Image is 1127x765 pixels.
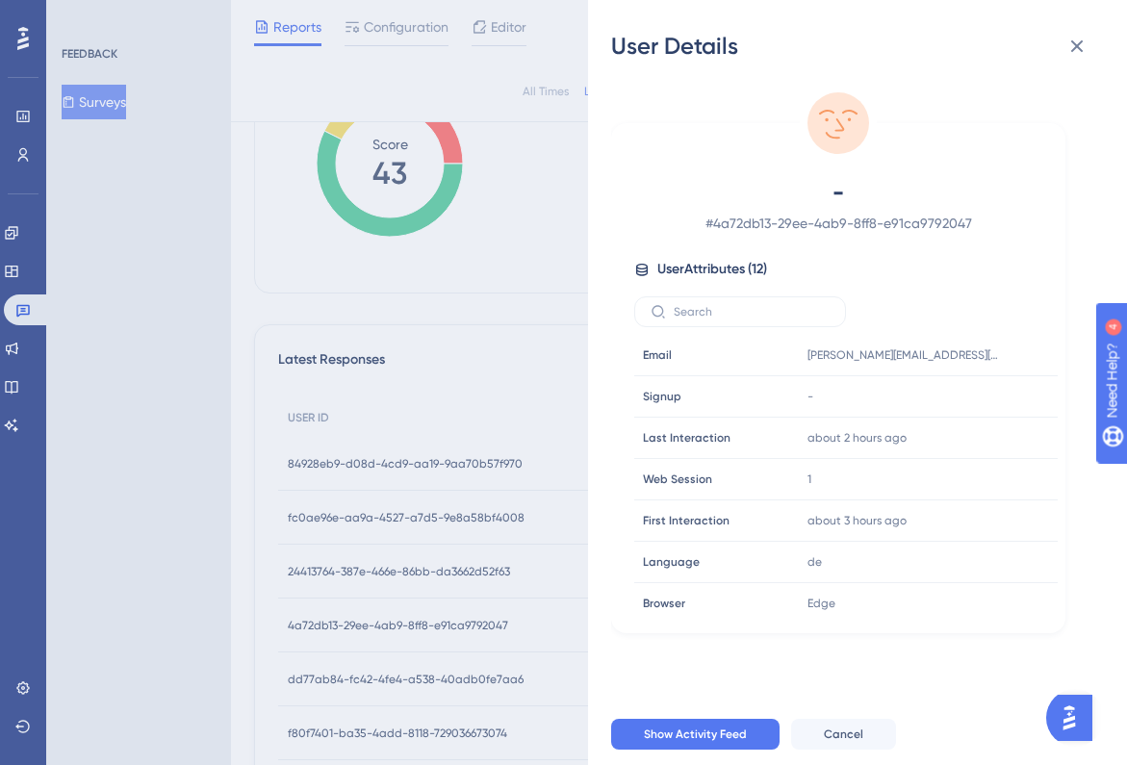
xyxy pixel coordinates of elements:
button: Show Activity Feed [611,719,780,750]
span: Web Session [643,472,712,487]
span: Last Interaction [643,430,730,446]
time: about 2 hours ago [807,431,907,445]
span: User Attributes ( 12 ) [657,258,767,281]
iframe: UserGuiding AI Assistant Launcher [1046,689,1104,747]
span: [PERSON_NAME][EMAIL_ADDRESS][PERSON_NAME][DOMAIN_NAME] [807,347,1000,363]
span: Show Activity Feed [644,727,747,742]
span: Cancel [824,727,863,742]
span: - [669,177,1008,208]
span: Browser [643,596,685,611]
span: # 4a72db13-29ee-4ab9-8ff8-e91ca9792047 [669,212,1008,235]
span: 1 [807,472,811,487]
span: First Interaction [643,513,730,528]
span: Need Help? [45,5,120,28]
span: Signup [643,389,681,404]
span: Edge [807,596,835,611]
div: 4 [134,10,140,25]
div: User Details [611,31,1104,62]
input: Search [674,305,830,319]
span: - [807,389,813,404]
span: de [807,554,822,570]
span: Language [643,554,700,570]
span: Email [643,347,672,363]
button: Cancel [791,719,896,750]
time: about 3 hours ago [807,514,907,527]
